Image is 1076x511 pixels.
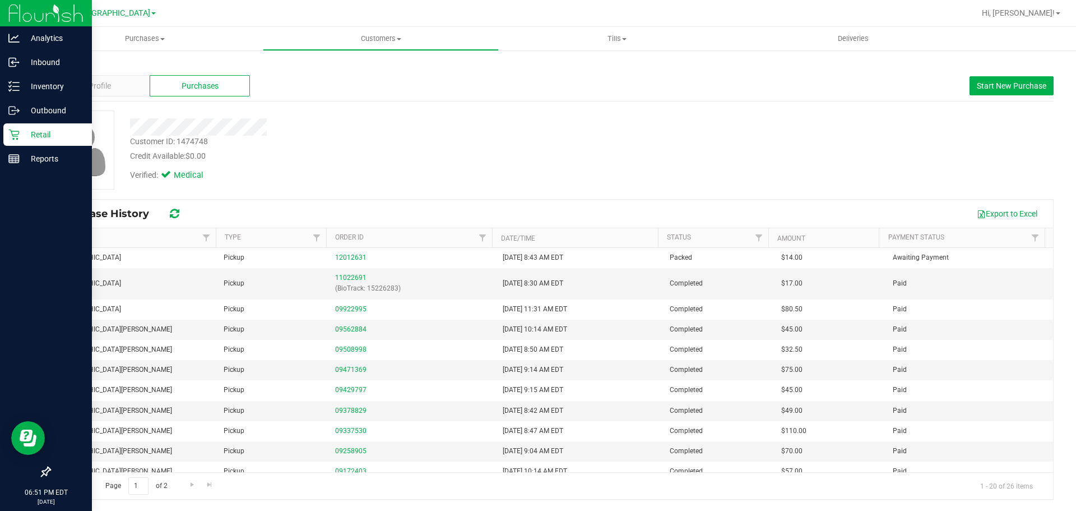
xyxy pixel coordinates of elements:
span: Pickup [224,446,244,457]
span: [DATE] 8:47 AM EDT [503,426,563,436]
div: Credit Available: [130,150,624,162]
span: Paid [893,406,907,416]
span: Completed [670,446,703,457]
span: $45.00 [781,324,803,335]
span: $110.00 [781,426,806,436]
a: 09471369 [335,366,367,374]
span: Paid [893,324,907,335]
span: Pickup [224,406,244,416]
a: 12012631 [335,254,367,261]
span: $17.00 [781,278,803,289]
span: Paid [893,365,907,375]
a: Tills [499,27,735,50]
a: Customers [263,27,499,50]
span: Paid [893,426,907,436]
inline-svg: Reports [8,153,20,164]
p: Outbound [20,104,87,117]
a: Payment Status [888,233,944,241]
span: [GEOGRAPHIC_DATA][PERSON_NAME] [57,324,172,335]
span: Pickup [224,365,244,375]
span: Pickup [224,344,244,355]
p: Retail [20,128,87,141]
span: [GEOGRAPHIC_DATA][PERSON_NAME] [57,466,172,477]
span: Start New Purchase [977,81,1046,90]
div: Verified: [130,169,219,182]
p: [DATE] [5,498,87,506]
span: [DATE] 11:31 AM EDT [503,304,567,315]
a: 09378829 [335,407,367,415]
span: 1 - 20 of 26 items [971,477,1042,494]
span: $70.00 [781,446,803,457]
iframe: Resource center [11,421,45,455]
span: [DATE] 8:30 AM EDT [503,278,563,289]
span: $75.00 [781,365,803,375]
span: $57.00 [781,466,803,477]
button: Start New Purchase [970,76,1054,95]
span: Tills [499,34,734,44]
span: Customers [263,34,498,44]
a: Order ID [335,233,364,241]
span: Completed [670,304,703,315]
span: $32.50 [781,344,803,355]
a: Amount [777,234,805,242]
a: Date/Time [501,234,535,242]
a: Filter [750,228,768,247]
span: [DATE] 8:50 AM EDT [503,344,563,355]
span: Paid [893,446,907,457]
p: Inbound [20,56,87,69]
span: $45.00 [781,385,803,395]
span: Completed [670,406,703,416]
span: Completed [670,385,703,395]
span: $0.00 [185,151,206,160]
span: Pickup [224,252,244,263]
span: Medical [174,169,219,182]
span: Paid [893,385,907,395]
span: Purchases [27,34,263,44]
a: 09429797 [335,386,367,394]
span: $80.50 [781,304,803,315]
inline-svg: Retail [8,129,20,140]
a: Purchases [27,27,263,50]
span: [GEOGRAPHIC_DATA][PERSON_NAME] [57,426,172,436]
span: Packed [670,252,692,263]
span: Completed [670,365,703,375]
span: [GEOGRAPHIC_DATA][PERSON_NAME] [57,344,172,355]
span: [DATE] 10:14 AM EDT [503,466,567,477]
span: Completed [670,426,703,436]
a: 09172403 [335,467,367,475]
a: Filter [1026,228,1045,247]
span: [DATE] 8:42 AM EDT [503,406,563,416]
span: Paid [893,344,907,355]
p: Inventory [20,80,87,93]
span: Purchases [182,80,219,92]
span: Completed [670,344,703,355]
span: [GEOGRAPHIC_DATA][PERSON_NAME] [57,385,172,395]
a: Filter [197,228,216,247]
span: Hi, [PERSON_NAME]! [982,8,1055,17]
a: 09922995 [335,305,367,313]
span: $14.00 [781,252,803,263]
span: $49.00 [781,406,803,416]
span: [DATE] 9:04 AM EDT [503,446,563,457]
span: Pickup [224,324,244,335]
inline-svg: Outbound [8,105,20,116]
span: Awaiting Payment [893,252,949,263]
span: [GEOGRAPHIC_DATA][PERSON_NAME] [57,365,172,375]
span: Page of 2 [96,477,177,495]
span: Paid [893,304,907,315]
span: Pickup [224,385,244,395]
a: Go to the next page [184,477,200,492]
span: Pickup [224,304,244,315]
p: 06:51 PM EDT [5,487,87,498]
a: Status [667,233,691,241]
a: Deliveries [735,27,971,50]
a: Filter [308,228,326,247]
span: Completed [670,466,703,477]
span: [DATE] 8:43 AM EDT [503,252,563,263]
inline-svg: Analytics [8,33,20,44]
span: Deliveries [823,34,884,44]
span: [GEOGRAPHIC_DATA][PERSON_NAME] [57,406,172,416]
span: Completed [670,278,703,289]
div: Customer ID: 1474748 [130,136,208,148]
a: Go to the last page [202,477,218,492]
